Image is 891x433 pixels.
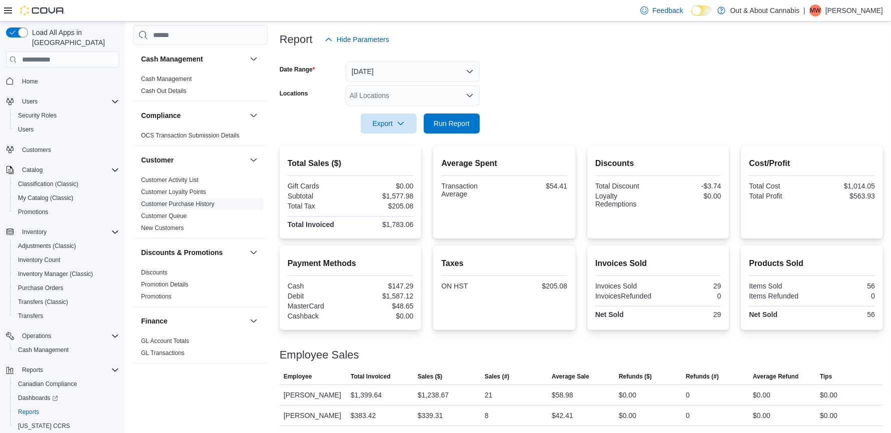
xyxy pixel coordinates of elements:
button: Customer [248,154,260,166]
button: Transfers [10,309,123,323]
a: [US_STATE] CCRS [14,420,74,432]
div: $42.41 [552,409,573,421]
span: Cash Management [14,344,119,356]
div: Mark Wolk [809,4,821,16]
a: Transfers [14,310,47,322]
button: Finance [248,315,260,327]
span: Reports [22,366,43,374]
div: Cashback [288,312,349,320]
a: Feedback [636,0,687,20]
div: Customer [133,174,268,238]
span: Sales ($) [418,372,442,380]
div: Total Discount [595,182,656,190]
h3: Discounts & Promotions [141,247,223,257]
button: Discounts & Promotions [248,246,260,258]
span: Reports [18,364,119,376]
h2: Discounts [595,157,721,169]
div: Cash [288,282,349,290]
span: GL Account Totals [141,337,189,345]
div: $48.65 [353,302,414,310]
h2: Taxes [441,257,567,269]
img: Cova [20,5,65,15]
a: Cash Out Details [141,87,187,94]
button: Inventory Count [10,253,123,267]
a: Promotions [14,206,53,218]
div: 0 [814,292,875,300]
button: Customer [141,155,246,165]
button: Open list of options [466,91,474,99]
span: My Catalog (Classic) [14,192,119,204]
span: Customer Activity List [141,176,199,184]
span: Reports [18,408,39,416]
span: Classification (Classic) [18,180,79,188]
div: 29 [660,310,721,318]
button: Inventory [18,226,51,238]
div: Debit [288,292,349,300]
span: Inventory [22,228,47,236]
strong: Net Sold [595,310,624,318]
div: $1,577.98 [353,192,414,200]
button: Customers [2,142,123,157]
button: [DATE] [346,61,480,81]
div: $205.08 [353,202,414,210]
button: Reports [10,405,123,419]
span: Hide Parameters [337,34,389,44]
div: 56 [814,310,875,318]
a: Discounts [141,269,168,276]
span: Transfers [14,310,119,322]
a: GL Account Totals [141,337,189,344]
div: $0.00 [660,192,721,200]
button: Home [2,73,123,88]
span: Promotions [14,206,119,218]
button: Discounts & Promotions [141,247,246,257]
div: $0.00 [353,182,414,190]
div: Loyalty Redemptions [595,192,656,208]
button: Catalog [18,164,47,176]
strong: Net Sold [749,310,777,318]
div: InvoicesRefunded [595,292,656,300]
button: Cash Management [141,54,246,64]
span: Canadian Compliance [14,378,119,390]
div: $0.00 [353,312,414,320]
label: Locations [280,89,308,97]
div: Discounts & Promotions [133,266,268,306]
span: Inventory [18,226,119,238]
div: $205.08 [506,282,567,290]
div: $1,014.05 [814,182,875,190]
a: Cash Management [14,344,73,356]
div: $0.00 [619,389,636,401]
div: $0.00 [820,409,837,421]
button: Hide Parameters [321,29,393,49]
span: Adjustments (Classic) [14,240,119,252]
a: Customers [18,144,55,156]
button: Promotions [10,205,123,219]
a: Home [18,75,42,87]
button: Users [18,95,42,107]
h3: Finance [141,316,168,326]
div: Total Cost [749,182,810,190]
span: Home [22,77,38,85]
span: Canadian Compliance [18,380,77,388]
span: Customers [18,143,119,156]
a: Canadian Compliance [14,378,81,390]
button: My Catalog (Classic) [10,191,123,205]
span: Purchase Orders [14,282,119,294]
a: Reports [14,406,43,418]
button: Catalog [2,163,123,177]
span: Security Roles [14,109,119,121]
span: Feedback [652,5,683,15]
a: Adjustments (Classic) [14,240,80,252]
button: Run Report [424,113,480,133]
span: Dashboards [14,392,119,404]
span: Inventory Count [14,254,119,266]
div: $1,587.12 [353,292,414,300]
button: [US_STATE] CCRS [10,419,123,433]
a: Users [14,123,38,135]
span: Washington CCRS [14,420,119,432]
div: 0 [686,389,690,401]
a: Customer Queue [141,212,187,219]
div: $1,238.67 [418,389,449,401]
button: Export [361,113,417,133]
span: Home [18,74,119,87]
